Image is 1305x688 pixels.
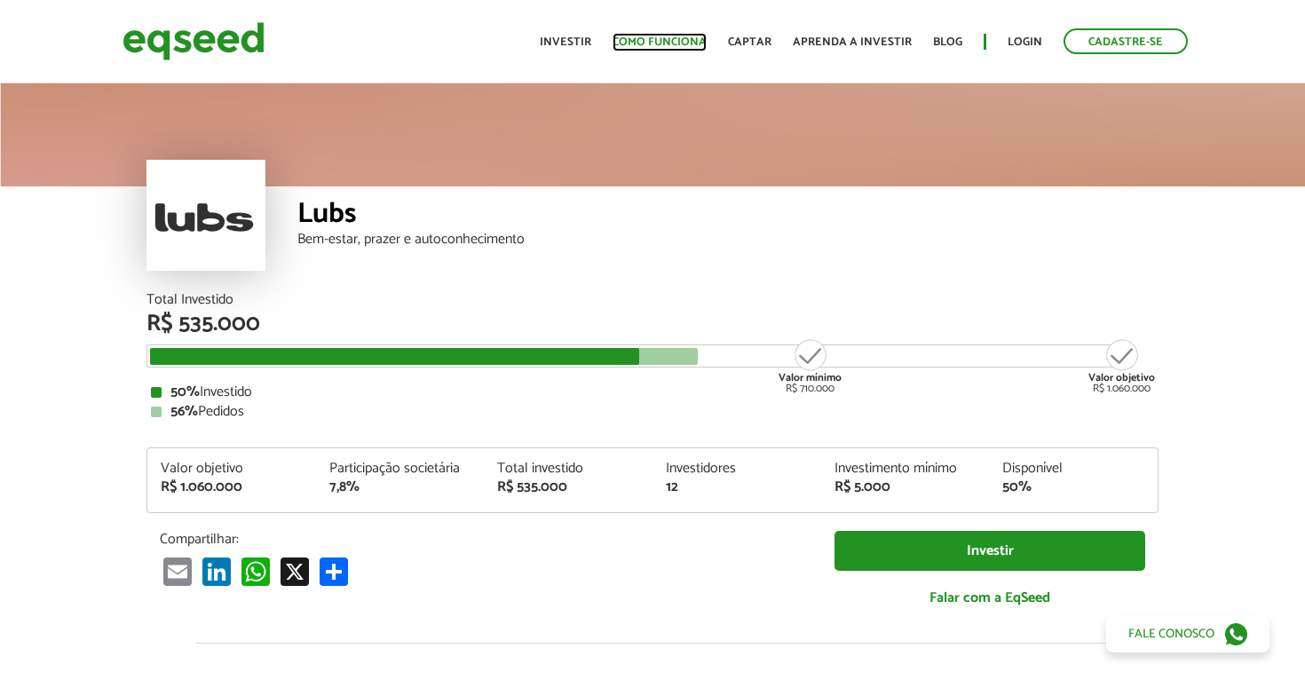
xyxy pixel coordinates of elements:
a: Email [160,557,195,586]
a: Aprenda a investir [793,36,912,48]
div: Investido [151,385,1154,399]
div: R$ 1.060.000 [1088,337,1155,394]
a: Falar com a EqSeed [834,580,1145,616]
a: LinkedIn [199,557,234,586]
div: R$ 710.000 [777,337,843,394]
a: Investir [834,531,1145,571]
div: Investimento mínimo [834,462,977,476]
div: Lubs [297,200,1159,233]
a: Como funciona [613,36,707,48]
strong: Valor objetivo [1088,369,1155,386]
strong: 56% [170,399,198,423]
div: Disponível [1002,462,1144,476]
a: Login [1008,36,1042,48]
div: Participação societária [329,462,471,476]
img: EqSeed [123,18,265,65]
a: Blog [933,36,962,48]
div: Bem-estar, prazer e autoconhecimento [297,233,1159,247]
div: Pedidos [151,405,1154,419]
div: Total Investido [146,293,1159,307]
a: X [277,557,312,586]
div: 50% [1002,480,1144,494]
p: Compartilhar: [160,531,808,548]
div: Total investido [497,462,639,476]
div: R$ 1.060.000 [161,480,303,494]
div: 7,8% [329,480,471,494]
strong: Valor mínimo [779,369,842,386]
div: Valor objetivo [161,462,303,476]
a: Cadastre-se [1064,28,1188,54]
div: 12 [666,480,808,494]
a: Investir [540,36,591,48]
a: Captar [728,36,771,48]
div: R$ 5.000 [834,480,977,494]
a: Fale conosco [1106,615,1269,652]
a: Compartilhar [316,557,352,586]
div: R$ 535.000 [497,480,639,494]
strong: 50% [170,380,200,404]
div: R$ 535.000 [146,312,1159,336]
div: Investidores [666,462,808,476]
a: WhatsApp [238,557,273,586]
